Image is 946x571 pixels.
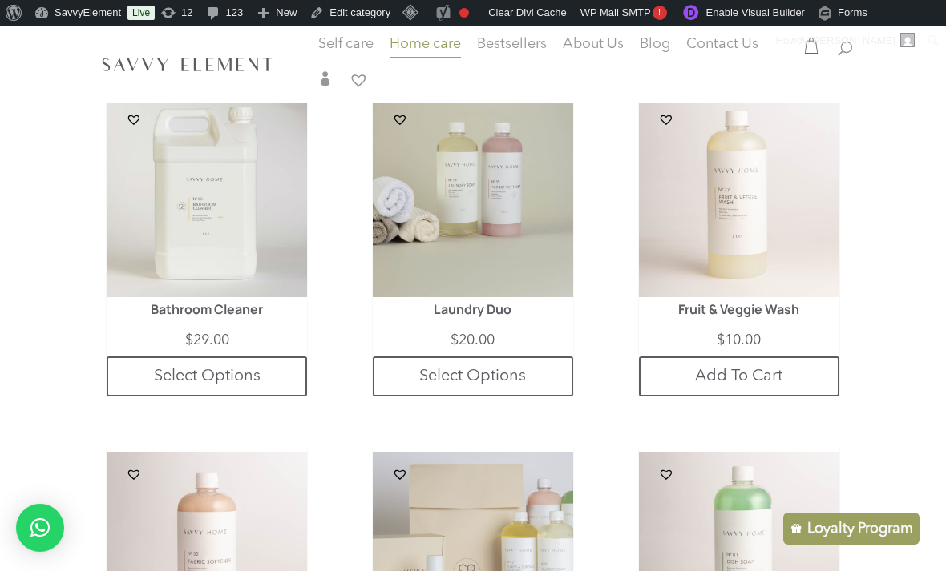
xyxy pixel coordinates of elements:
bdi: 10.00 [717,333,761,348]
span: ! [653,6,667,20]
img: Bathroom Cleaner [107,97,307,297]
span: [PERSON_NAME] [810,34,895,46]
a: Bestsellers [477,38,547,54]
p: Loyalty Program [807,519,913,538]
bdi: 20.00 [451,333,495,348]
h1: Fruit & Veggie Wash [659,303,819,325]
span: $ [451,333,459,348]
span: $ [185,333,193,348]
span: Bestsellers [477,37,547,51]
span: Home care [390,37,461,51]
div: Focus keyphrase not set [459,8,469,18]
a: Blog [640,38,670,54]
span: Contact Us [686,37,758,51]
a: About Us [563,38,624,54]
h1: Bathroom Cleaner [127,303,287,325]
a: Home care [390,38,461,70]
span: About Us [563,37,624,51]
span: $ [717,333,725,348]
a: Contact Us [686,38,758,54]
img: SavvyElement [98,53,277,76]
img: Laundry Duo [373,97,573,297]
a: Select options for “Laundry Duo” [373,356,573,396]
img: Fruit & Veggie Wash by Savvy Element [639,97,839,297]
span: Blog [640,37,670,51]
h1: Laundry Duo [393,303,553,325]
a:  [318,71,333,91]
a: Select options for “Bathroom Cleaner” [107,356,307,396]
a: Add to cart: “Fruit & Veggie Wash” [639,356,839,396]
span:  [318,71,333,86]
a: Self care [318,38,374,70]
bdi: 29.00 [185,333,229,348]
a: Live [127,6,155,20]
a: Howdy, [770,28,921,54]
span: Self care [318,37,374,51]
